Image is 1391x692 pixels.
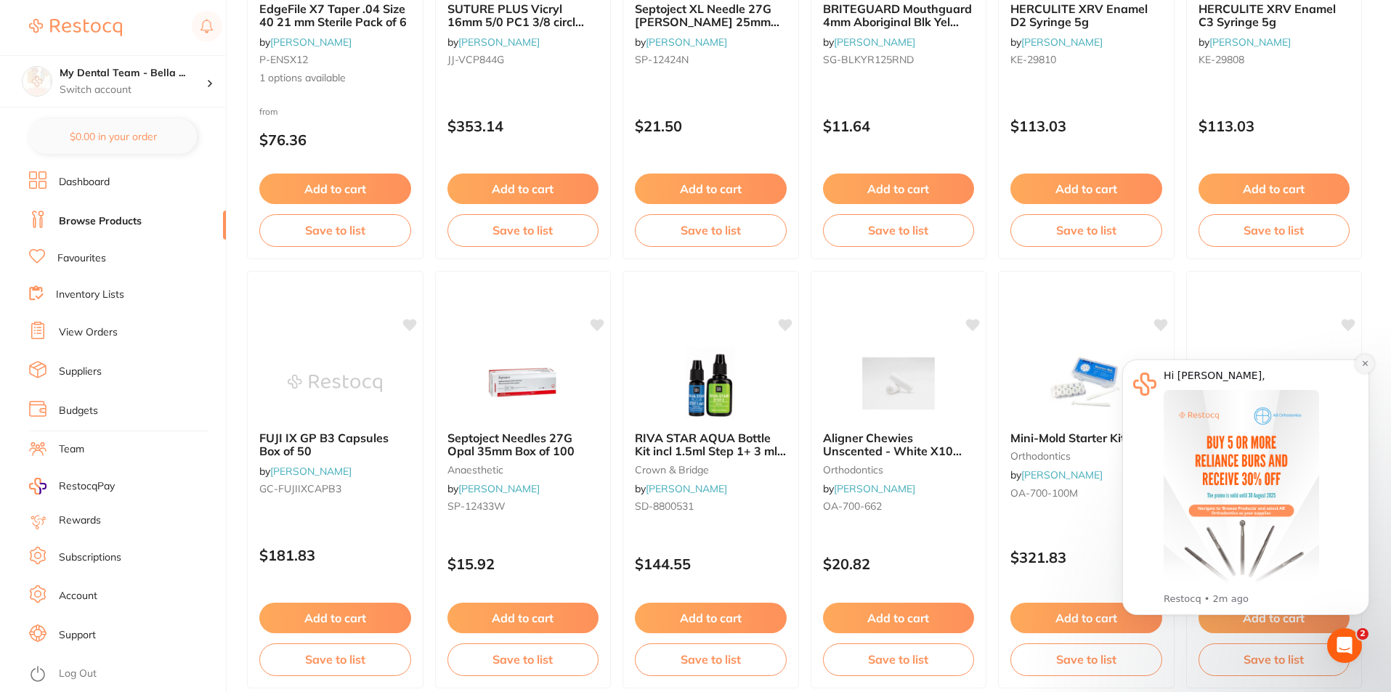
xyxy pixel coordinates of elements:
[823,53,914,66] span: SG-BLKYR125RND
[1010,468,1103,481] span: by
[59,479,115,494] span: RestocqPay
[635,2,787,29] b: Septoject XL Needle 27G Opal Short 25mm Box of 100
[1010,174,1162,204] button: Add to cart
[458,482,540,495] a: [PERSON_NAME]
[447,603,599,633] button: Add to cart
[823,500,882,513] span: OA-700-662
[259,2,411,29] b: EdgeFile X7 Taper .04 Size 40 21 mm Sterile Pack of 6
[59,628,96,643] a: Support
[823,643,975,675] button: Save to list
[823,603,975,633] button: Add to cart
[447,118,599,134] p: $353.14
[635,464,787,476] small: crown & bridge
[635,555,787,572] p: $144.55
[1100,338,1391,653] iframe: Intercom notifications message
[476,347,570,420] img: Septoject Needles 27G Opal 35mm Box of 100
[1199,174,1350,204] button: Add to cart
[259,547,411,563] p: $181.83
[57,251,106,266] a: Favourites
[635,214,787,246] button: Save to list
[259,174,411,204] button: Add to cart
[1357,628,1368,640] span: 2
[59,404,98,418] a: Budgets
[823,214,975,246] button: Save to list
[1010,214,1162,246] button: Save to list
[447,482,540,495] span: by
[834,36,915,49] a: [PERSON_NAME]
[59,550,121,565] a: Subscriptions
[663,347,758,420] img: RIVA STAR AQUA Bottle Kit incl 1.5ml Step 1+ 3 ml Step 2
[447,431,599,458] b: Septoject Needles 27G Opal 35mm Box of 100
[59,325,118,340] a: View Orders
[635,36,727,49] span: by
[447,464,599,476] small: anaesthetic
[1010,450,1162,462] small: orthodontics
[259,106,278,117] span: from
[447,53,504,66] span: JJ-VCP844G
[1199,53,1244,66] span: KE-29808
[259,53,308,66] span: P-ENSX12
[447,214,599,246] button: Save to list
[1010,643,1162,675] button: Save to list
[259,36,352,49] span: by
[447,174,599,204] button: Add to cart
[1010,431,1125,445] span: Mini-Mold Starter Kit
[635,643,787,675] button: Save to list
[1199,118,1350,134] p: $113.03
[823,118,975,134] p: $11.64
[635,500,694,513] span: SD-8800531
[834,482,915,495] a: [PERSON_NAME]
[447,500,506,513] span: SP-12433W
[823,2,975,29] b: BRITEGUARD Mouthguard 4mm Aboriginal Blk Yel Red125mmRnd
[59,175,110,190] a: Dashboard
[823,482,915,495] span: by
[59,365,102,379] a: Suppliers
[23,67,52,96] img: My Dental Team - Bella Vista
[823,555,975,572] p: $20.82
[1039,347,1133,420] img: Mini-Mold Starter Kit
[259,465,352,478] span: by
[1010,431,1162,444] b: Mini-Mold Starter Kit
[59,513,101,528] a: Rewards
[823,431,975,458] b: Aligner Chewies Unscented - White X10 Pairs
[1010,487,1078,500] span: OA-700-100M
[270,465,352,478] a: [PERSON_NAME]
[635,1,779,43] span: Septoject XL Needle 27G [PERSON_NAME] 25mm Box of 100
[59,667,97,681] a: Log Out
[1199,214,1350,246] button: Save to list
[447,431,575,458] span: Septoject Needles 27G Opal 35mm Box of 100
[1199,643,1350,675] button: Save to list
[1021,468,1103,481] a: [PERSON_NAME]
[823,1,972,43] span: BRITEGUARD Mouthguard 4mm Aboriginal Blk Yel Red125mmRnd
[1010,1,1148,29] span: HERCULITE XRV Enamel D2 Syringe 5g
[29,119,197,154] button: $0.00 in your order
[1010,603,1162,633] button: Add to cart
[646,482,727,495] a: [PERSON_NAME]
[635,53,689,66] span: SP-12424N
[259,643,411,675] button: Save to list
[1021,36,1103,49] a: [PERSON_NAME]
[823,36,915,49] span: by
[823,431,962,472] span: Aligner Chewies Unscented - White X10 Pairs
[635,603,787,633] button: Add to cart
[259,431,411,458] b: FUJI IX GP B3 Capsules Box of 50
[646,36,727,49] a: [PERSON_NAME]
[259,482,341,495] span: GC-FUJIIXCAPB3
[1199,2,1350,29] b: HERCULITE XRV Enamel C3 Syringe 5g
[823,464,975,476] small: orthodontics
[635,118,787,134] p: $21.50
[29,19,122,36] img: Restocq Logo
[59,589,97,603] a: Account
[29,663,222,686] button: Log Out
[1327,628,1362,663] iframe: Intercom live chat
[29,478,46,494] img: RestocqPay
[60,66,206,81] h4: My Dental Team - Bella Vista
[447,1,584,43] span: SUTURE PLUS Vicryl 16mm 5/0 PC1 3/8 circl conv cut undyx12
